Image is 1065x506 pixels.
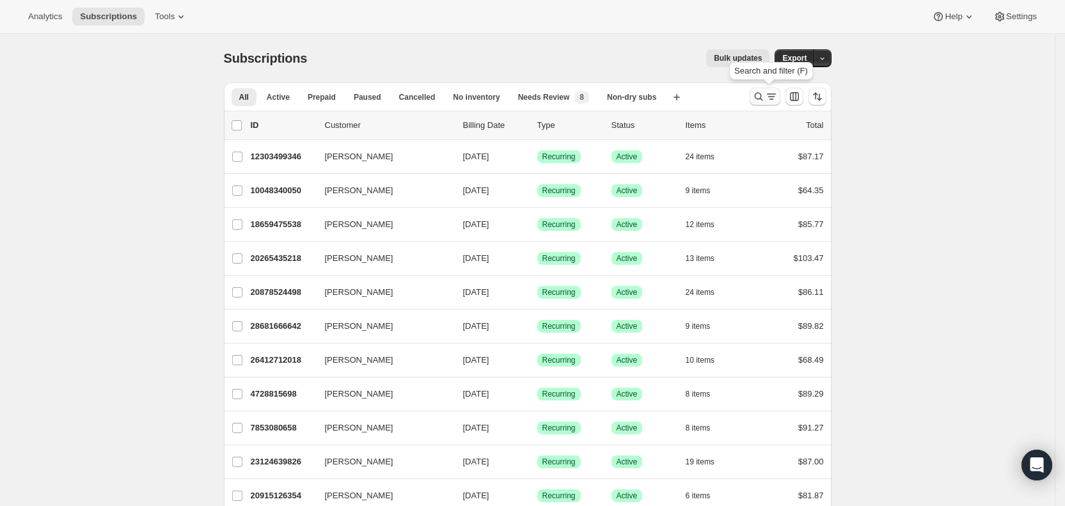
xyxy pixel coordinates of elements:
[617,287,638,297] span: Active
[686,119,750,132] div: Items
[251,317,824,335] div: 28681666642[PERSON_NAME][DATE]SuccessRecurringSuccessActive9 items$89.82
[325,218,393,231] span: [PERSON_NAME]
[325,184,393,197] span: [PERSON_NAME]
[317,146,445,167] button: [PERSON_NAME]
[794,253,824,263] span: $103.47
[354,92,381,102] span: Paused
[317,486,445,506] button: [PERSON_NAME]
[251,489,315,502] p: 20915126354
[686,216,729,233] button: 12 items
[542,152,576,162] span: Recurring
[251,385,824,403] div: 4728815698[PERSON_NAME][DATE]SuccessRecurringSuccessActive8 items$89.29
[617,152,638,162] span: Active
[325,150,393,163] span: [PERSON_NAME]
[251,119,824,132] div: IDCustomerBilling DateTypeStatusItemsTotal
[542,355,576,365] span: Recurring
[251,286,315,299] p: 20878524498
[317,350,445,370] button: [PERSON_NAME]
[686,219,714,230] span: 12 items
[463,219,489,229] span: [DATE]
[542,389,576,399] span: Recurring
[251,184,315,197] p: 10048340050
[798,423,824,432] span: $91.27
[686,253,714,264] span: 13 items
[251,320,315,333] p: 28681666642
[463,186,489,195] span: [DATE]
[251,249,824,267] div: 20265435218[PERSON_NAME][DATE]SuccessRecurringSuccessActive13 items$103.47
[617,321,638,331] span: Active
[686,249,729,267] button: 13 items
[325,252,393,265] span: [PERSON_NAME]
[317,180,445,201] button: [PERSON_NAME]
[714,53,762,63] span: Bulk updates
[686,287,714,297] span: 24 items
[686,419,725,437] button: 8 items
[251,182,824,200] div: 10048340050[PERSON_NAME][DATE]SuccessRecurringSuccessActive9 items$64.35
[463,491,489,500] span: [DATE]
[251,351,824,369] div: 26412712018[PERSON_NAME][DATE]SuccessRecurringSuccessActive10 items$68.49
[986,8,1045,26] button: Settings
[686,321,711,331] span: 9 items
[325,354,393,367] span: [PERSON_NAME]
[686,457,714,467] span: 19 items
[251,388,315,400] p: 4728815698
[317,418,445,438] button: [PERSON_NAME]
[463,355,489,365] span: [DATE]
[611,119,675,132] p: Status
[317,282,445,303] button: [PERSON_NAME]
[325,320,393,333] span: [PERSON_NAME]
[251,419,824,437] div: 7853080658[PERSON_NAME][DATE]SuccessRecurringSuccessActive8 items$91.27
[308,92,336,102] span: Prepaid
[686,389,711,399] span: 8 items
[453,92,500,102] span: No inventory
[617,423,638,433] span: Active
[686,351,729,369] button: 10 items
[463,119,527,132] p: Billing Date
[463,287,489,297] span: [DATE]
[686,148,729,166] button: 24 items
[686,283,729,301] button: 24 items
[147,8,195,26] button: Tools
[325,119,453,132] p: Customer
[542,457,576,467] span: Recurring
[617,355,638,365] span: Active
[251,216,824,233] div: 18659475538[PERSON_NAME][DATE]SuccessRecurringSuccessActive12 items$85.77
[945,12,962,22] span: Help
[706,49,769,67] button: Bulk updates
[325,422,393,434] span: [PERSON_NAME]
[542,253,576,264] span: Recurring
[686,186,711,196] span: 9 items
[1022,450,1052,480] div: Open Intercom Messenger
[399,92,436,102] span: Cancelled
[267,92,290,102] span: Active
[518,92,570,102] span: Needs Review
[251,119,315,132] p: ID
[667,88,687,106] button: Create new view
[798,389,824,399] span: $89.29
[251,252,315,265] p: 20265435218
[686,182,725,200] button: 9 items
[775,49,814,67] button: Export
[686,487,725,505] button: 6 items
[251,150,315,163] p: 12303499346
[686,317,725,335] button: 9 items
[20,8,70,26] button: Analytics
[617,389,638,399] span: Active
[617,219,638,230] span: Active
[251,487,824,505] div: 20915126354[PERSON_NAME][DATE]SuccessRecurringSuccessActive6 items$81.87
[785,88,803,106] button: Customize table column order and visibility
[686,453,729,471] button: 19 items
[580,92,584,102] span: 8
[686,491,711,501] span: 6 items
[72,8,145,26] button: Subscriptions
[325,489,393,502] span: [PERSON_NAME]
[924,8,982,26] button: Help
[798,287,824,297] span: $86.11
[317,452,445,472] button: [PERSON_NAME]
[798,186,824,195] span: $64.35
[798,355,824,365] span: $68.49
[317,248,445,269] button: [PERSON_NAME]
[251,422,315,434] p: 7853080658
[617,491,638,501] span: Active
[798,491,824,500] span: $81.87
